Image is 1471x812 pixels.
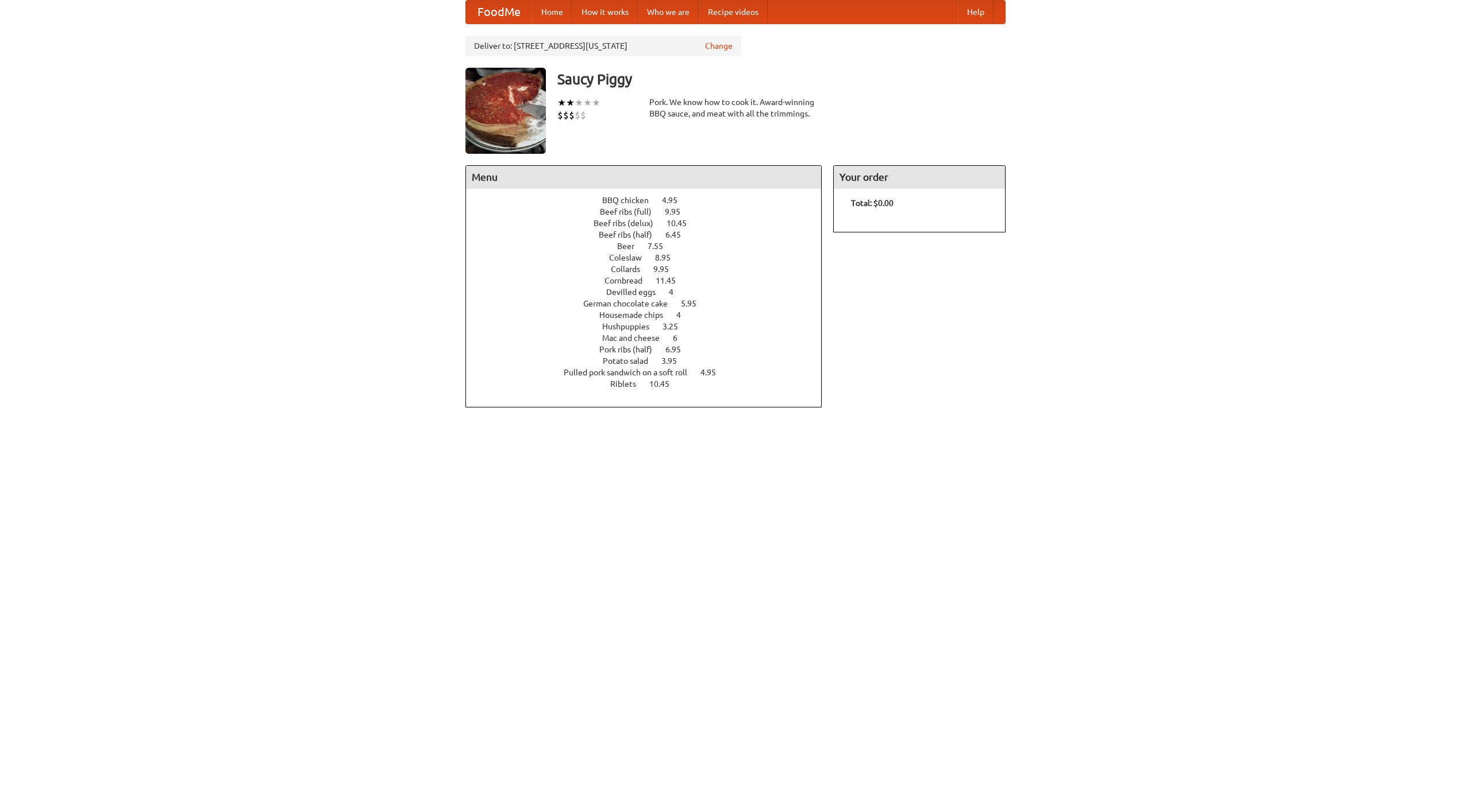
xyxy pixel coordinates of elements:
a: Beef ribs (delux) 10.45 [594,219,708,228]
span: Beef ribs (delux) [594,219,665,228]
span: Housemade chips [599,310,675,320]
span: 4.95 [662,196,689,205]
span: Riblets [610,379,648,388]
a: Riblets 10.45 [610,379,691,388]
li: ★ [575,96,583,109]
a: Housemade chips 4 [599,310,702,320]
span: 6 [673,333,689,343]
span: Mac and cheese [602,333,671,343]
span: 10.45 [667,219,698,228]
a: Cornbread 11.45 [604,276,697,285]
span: 3.95 [661,356,688,366]
span: 9.95 [665,207,692,216]
a: Devilled eggs 4 [606,287,695,297]
span: BBQ chicken [602,196,660,205]
span: 6.95 [665,345,692,354]
a: Help [958,1,993,24]
span: Pork ribs (half) [599,345,664,354]
b: Total: $0.00 [851,199,894,208]
span: Beer [617,242,646,251]
div: Deliver to: [STREET_ADDRESS][US_STATE] [465,36,741,56]
a: Beer 7.55 [617,242,684,251]
li: ★ [557,96,566,109]
a: Collards 9.95 [611,265,690,274]
a: Beef ribs (half) 6.45 [599,230,702,239]
span: Hushpuppies [602,322,661,331]
a: Mac and cheese 6 [602,333,699,343]
span: Beef ribs (full) [600,207,663,216]
span: Potato salad [603,356,660,366]
span: 4 [669,287,685,297]
li: $ [569,109,575,122]
span: Coleslaw [609,253,653,262]
li: $ [557,109,563,122]
a: Recipe videos [699,1,768,24]
div: Pork. We know how to cook it. Award-winning BBQ sauce, and meat with all the trimmings. [649,96,822,119]
span: 3.25 [663,322,690,331]
a: Pork ribs (half) 6.95 [599,345,702,354]
span: 8.95 [655,253,682,262]
span: 4.95 [700,368,727,377]
li: ★ [583,96,592,109]
span: Collards [611,265,652,274]
a: German chocolate cake 5.95 [583,299,718,308]
span: Cornbread [604,276,654,285]
span: Beef ribs (half) [599,230,664,239]
h4: Menu [466,166,821,189]
a: How it works [572,1,638,24]
span: 11.45 [656,276,687,285]
li: $ [563,109,569,122]
li: $ [575,109,580,122]
span: 9.95 [653,265,680,274]
span: 6.45 [665,230,692,239]
a: Hushpuppies 3.25 [602,322,699,331]
span: 4 [676,310,692,320]
a: FoodMe [466,1,532,24]
span: Pulled pork sandwich on a soft roll [564,368,699,377]
a: Change [705,40,733,52]
h4: Your order [834,166,1005,189]
a: Pulled pork sandwich on a soft roll 4.95 [564,368,737,377]
li: $ [580,109,586,122]
a: Who we are [638,1,699,24]
li: ★ [592,96,600,109]
span: 7.55 [648,242,675,251]
h3: Saucy Piggy [557,68,1006,91]
span: 10.45 [649,379,681,388]
a: Coleslaw 8.95 [609,253,692,262]
a: BBQ chicken 4.95 [602,196,699,205]
span: Devilled eggs [606,287,667,297]
a: Beef ribs (full) 9.95 [600,207,702,216]
span: German chocolate cake [583,299,679,308]
img: angular.jpg [465,68,546,154]
span: 5.95 [681,299,708,308]
a: Home [532,1,572,24]
a: Potato salad 3.95 [603,356,698,366]
li: ★ [566,96,575,109]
